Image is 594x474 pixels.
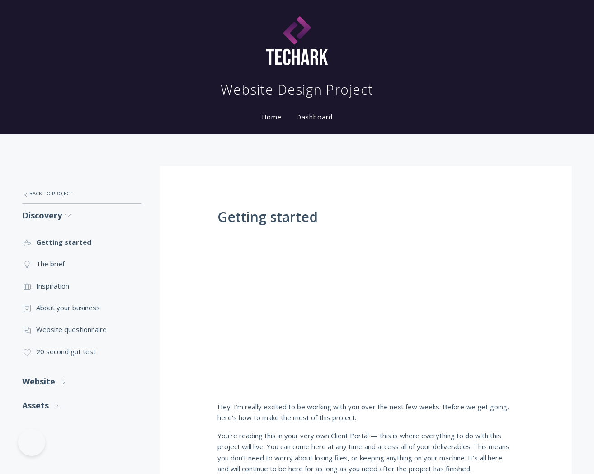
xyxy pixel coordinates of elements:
a: The brief [22,253,141,275]
a: Dashboard [294,113,335,121]
a: About your business [22,297,141,318]
iframe: <span data-mce-type="bookmark" style="display:inline-block;width:0px;overflow:hidden;line-height:... [217,232,507,394]
iframe: Toggle Customer Support [18,429,45,456]
a: Assets [22,393,141,417]
p: Hey! I’m really excited to be working with you over the next few weeks. Before we get going, here... [217,401,514,423]
h1: Getting started [217,209,514,225]
a: Home [260,113,283,121]
a: Back to Project [22,184,141,203]
a: Getting started [22,231,141,253]
a: 20 second gut test [22,341,141,362]
a: Website [22,370,141,393]
a: Website questionnaire [22,318,141,340]
a: Discovery [22,204,141,228]
h1: Website Design Project [221,81,373,99]
a: Inspiration [22,275,141,297]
